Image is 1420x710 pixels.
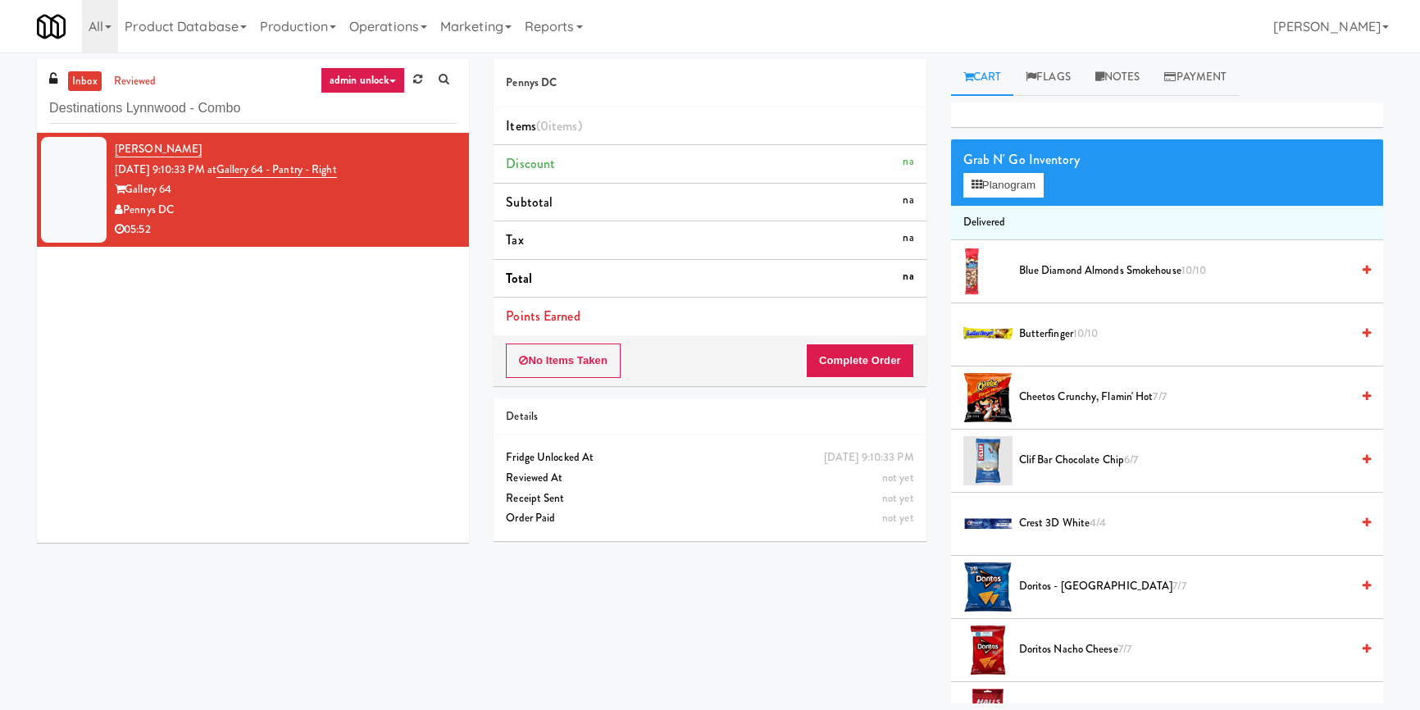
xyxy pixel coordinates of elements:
[1013,324,1371,344] div: Butterfinger10/10
[806,344,914,378] button: Complete Order
[1019,513,1350,534] span: Crest 3D White
[115,180,457,200] div: Gallery 64
[1019,576,1350,597] span: Doritos - [GEOGRAPHIC_DATA]
[115,162,216,177] span: [DATE] 9:10:33 PM at
[951,59,1014,96] a: Cart
[68,71,102,92] a: inbox
[506,230,523,249] span: Tax
[506,489,913,509] div: Receipt Sent
[506,193,553,212] span: Subtotal
[506,116,581,135] span: Items
[1013,450,1371,471] div: Clif Bar Chocolate Chip6/7
[216,162,337,178] a: Gallery 64 - Pantry - Right
[1013,639,1371,660] div: Doritos Nacho Cheese7/7
[1172,578,1186,594] span: 7/7
[882,490,914,506] span: not yet
[506,448,913,468] div: Fridge Unlocked At
[1019,450,1350,471] span: Clif Bar Chocolate Chip
[1118,641,1131,657] span: 7/7
[1124,452,1138,467] span: 6/7
[115,220,457,240] div: 05:52
[321,67,405,93] a: admin unlock
[1019,261,1350,281] span: Blue Diamond Almonds Smokehouse
[882,470,914,485] span: not yet
[963,148,1371,172] div: Grab N' Go Inventory
[1019,639,1350,660] span: Doritos Nacho Cheese
[824,448,914,468] div: [DATE] 9:10:33 PM
[37,133,469,247] li: [PERSON_NAME][DATE] 9:10:33 PM atGallery 64 - Pantry - RightGallery 64Pennys DC05:52
[115,141,202,157] a: [PERSON_NAME]
[506,407,913,427] div: Details
[506,307,580,325] span: Points Earned
[110,71,161,92] a: reviewed
[506,77,913,89] h5: Pennys DC
[115,200,457,221] div: Pennys DC
[1073,325,1099,341] span: 10/10
[903,152,913,172] div: na
[536,116,582,135] span: (0 )
[1013,261,1371,281] div: Blue Diamond Almonds Smokehouse10/10
[903,228,913,248] div: na
[1152,59,1239,96] a: Payment
[1013,59,1083,96] a: Flags
[506,468,913,489] div: Reviewed At
[1083,59,1153,96] a: Notes
[506,154,555,173] span: Discount
[1013,576,1371,597] div: Doritos - [GEOGRAPHIC_DATA]7/7
[1013,513,1371,534] div: Crest 3D White4/4
[903,190,913,211] div: na
[49,93,457,124] input: Search vision orders
[506,269,532,288] span: Total
[963,173,1044,198] button: Planogram
[1019,324,1350,344] span: Butterfinger
[882,510,914,526] span: not yet
[1019,387,1350,407] span: Cheetos Crunchy, Flamin' Hot
[1090,515,1106,530] span: 4/4
[951,206,1383,240] li: Delivered
[37,12,66,41] img: Micromart
[506,344,621,378] button: No Items Taken
[548,116,578,135] ng-pluralize: items
[1013,387,1371,407] div: Cheetos Crunchy, Flamin' Hot7/7
[903,266,913,287] div: na
[1153,389,1166,404] span: 7/7
[506,508,913,529] div: Order Paid
[1181,262,1207,278] span: 10/10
